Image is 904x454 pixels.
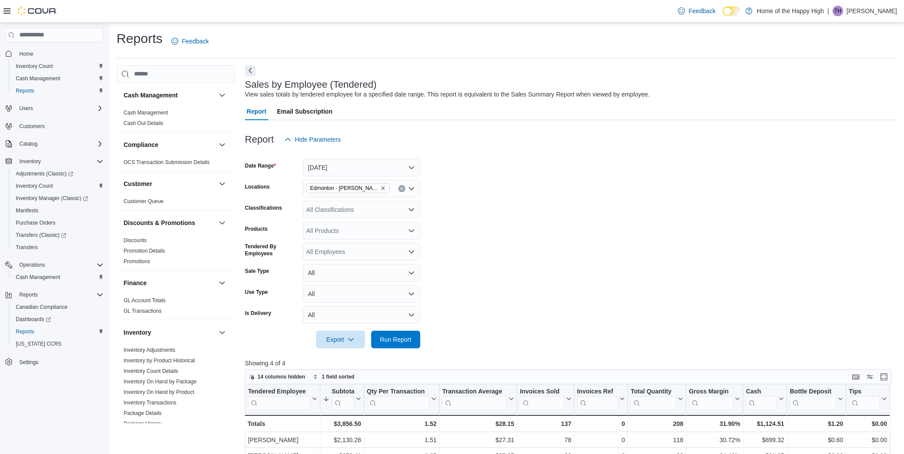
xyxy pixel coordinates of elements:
[332,387,354,410] div: Subtotal
[9,192,107,204] a: Inventory Manager (Classic)
[322,373,355,380] span: 1 field sorted
[520,435,571,445] div: 78
[245,65,255,76] button: Next
[16,260,103,270] span: Operations
[245,225,268,232] label: Products
[520,418,571,429] div: 137
[16,121,103,132] span: Customers
[12,73,64,84] a: Cash Management
[16,304,67,311] span: Canadian Compliance
[2,289,107,301] button: Reports
[124,297,166,304] span: GL Account Totals
[16,290,41,300] button: Reports
[442,387,507,396] div: Transaction Average
[757,6,824,16] p: Home of the Happy High
[124,379,197,385] a: Inventory On Hand by Package
[879,372,889,382] button: Enter fullscreen
[398,185,405,192] button: Clear input
[408,185,415,192] button: Open list of options
[124,297,166,304] a: GL Account Totals
[124,389,194,395] a: Inventory On Hand by Product
[9,229,107,241] a: Transfers (Classic)
[577,387,617,396] div: Invoices Ref
[577,387,617,410] div: Invoices Ref
[19,359,38,366] span: Settings
[248,435,317,445] div: [PERSON_NAME]
[124,179,152,188] h3: Customer
[723,7,741,16] input: Dark Mode
[674,2,719,20] a: Feedback
[16,48,103,59] span: Home
[124,198,163,205] span: Customer Queue
[124,357,195,364] a: Inventory by Product Historical
[16,232,66,239] span: Transfers (Classic)
[12,230,70,240] a: Transfers (Classic)
[9,313,107,325] a: Dashboards
[12,218,103,228] span: Purchase Orders
[19,158,41,165] span: Inventory
[12,230,103,240] span: Transfers (Classic)
[9,204,107,217] button: Manifests
[12,326,103,337] span: Reports
[19,291,38,298] span: Reports
[2,120,107,132] button: Customers
[12,272,103,282] span: Cash Management
[124,307,162,315] span: GL Transactions
[245,183,270,190] label: Locations
[849,387,880,410] div: Tips
[248,387,310,410] div: Tendered Employee
[2,138,107,150] button: Catalog
[12,314,103,325] span: Dashboards
[124,279,147,287] h3: Finance
[124,237,147,243] a: Discounts
[16,356,103,367] span: Settings
[124,179,215,188] button: Customer
[442,418,514,429] div: $28.15
[245,268,269,275] label: Sale Type
[520,387,564,396] div: Invoices Sold
[217,278,227,288] button: Finance
[12,168,103,179] span: Adjustments (Classic)
[124,410,162,417] span: Package Details
[245,289,268,296] label: Use Type
[16,182,53,189] span: Inventory Count
[124,109,168,116] span: Cash Management
[790,418,843,429] div: $1.20
[380,186,386,191] button: Remove Edmonton - Rice Howard Way - Fire & Flower from selection in this group
[168,32,212,50] a: Feedback
[16,357,42,368] a: Settings
[790,435,843,445] div: $0.60
[217,327,227,338] button: Inventory
[124,347,175,354] span: Inventory Adjustments
[124,140,215,149] button: Compliance
[16,121,48,132] a: Customers
[117,157,234,171] div: Compliance
[849,387,887,410] button: Tips
[124,237,147,244] span: Discounts
[12,168,77,179] a: Adjustments (Classic)
[689,418,740,429] div: 31.90%
[245,310,271,317] label: Is Delivery
[303,264,420,282] button: All
[12,302,103,312] span: Canadian Compliance
[631,435,683,445] div: 118
[746,387,784,410] button: Cash
[303,285,420,303] button: All
[12,86,38,96] a: Reports
[16,207,38,214] span: Manifests
[9,72,107,85] button: Cash Management
[19,105,33,112] span: Users
[245,134,274,145] h3: Report
[847,6,897,16] p: [PERSON_NAME]
[316,331,365,348] button: Export
[124,328,151,337] h3: Inventory
[9,180,107,192] button: Inventory Count
[520,387,564,410] div: Invoices Sold
[9,338,107,350] button: [US_STATE] CCRS
[16,274,60,281] span: Cash Management
[9,85,107,97] button: Reports
[790,387,836,410] div: Bottle Deposit
[306,183,390,193] span: Edmonton - Rice Howard Way - Fire & Flower
[12,205,103,216] span: Manifests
